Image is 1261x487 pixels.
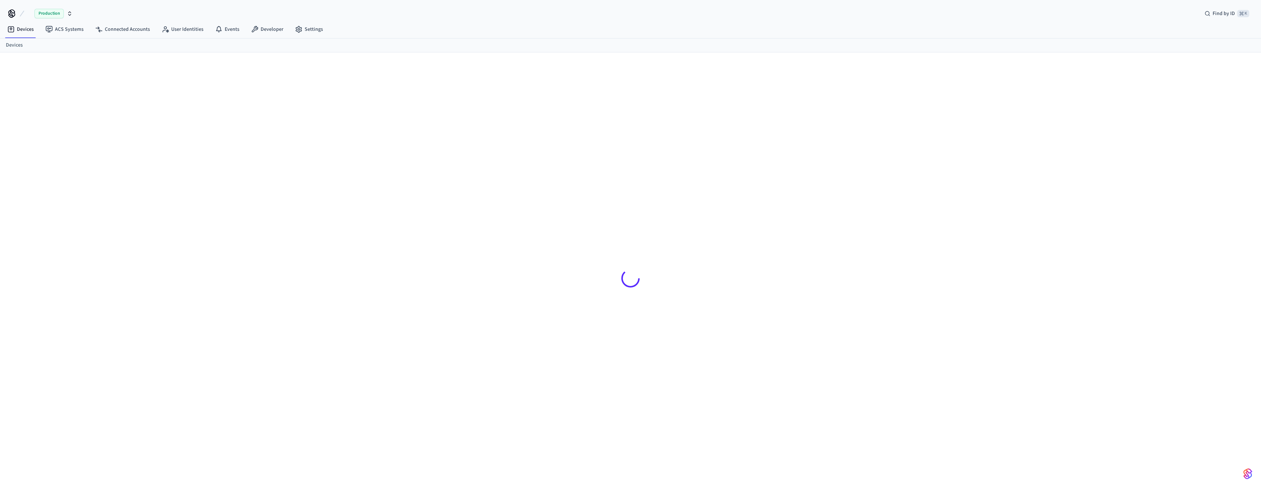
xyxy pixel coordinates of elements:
a: Developer [245,23,289,36]
img: SeamLogoGradient.69752ec5.svg [1243,468,1252,480]
a: ACS Systems [40,23,89,36]
span: Find by ID [1213,10,1235,17]
span: Production [34,9,64,18]
a: User Identities [156,23,209,36]
a: Devices [1,23,40,36]
a: Devices [6,41,23,49]
a: Events [209,23,245,36]
a: Settings [289,23,329,36]
div: Find by ID⌘ K [1199,7,1255,20]
span: ⌘ K [1237,10,1249,17]
a: Connected Accounts [89,23,156,36]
